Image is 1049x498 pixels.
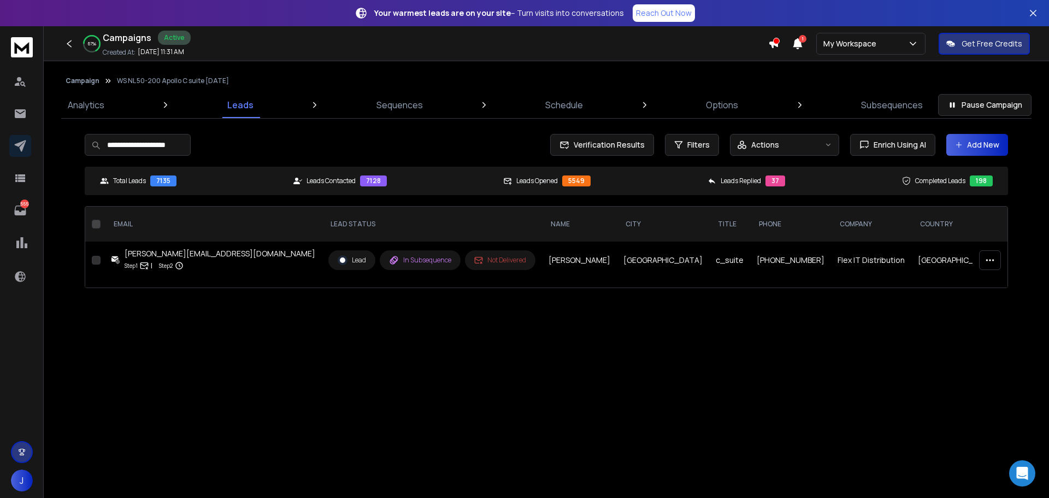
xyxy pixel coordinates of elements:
td: [PERSON_NAME] [542,242,617,279]
a: Schedule [539,92,590,118]
button: J [11,470,33,491]
span: Filters [687,139,710,150]
a: Leads [221,92,260,118]
th: City [617,207,709,242]
div: Active [158,31,191,45]
span: 1 [799,35,806,43]
a: Sequences [370,92,429,118]
th: NAME [542,207,617,242]
p: Leads Opened [516,177,558,185]
p: 67 % [88,40,96,47]
p: Get Free Credits [962,38,1022,49]
div: Not Delivered [474,256,526,265]
p: Analytics [68,98,104,112]
div: 5549 [562,175,591,186]
td: c_suite [709,242,750,279]
div: [PERSON_NAME][EMAIL_ADDRESS][DOMAIN_NAME] [125,248,315,259]
a: Subsequences [854,92,929,118]
td: [GEOGRAPHIC_DATA] [617,242,709,279]
div: 7128 [360,175,387,186]
span: Enrich Using AI [869,139,926,150]
th: LEAD STATUS [322,207,542,242]
a: Analytics [61,92,111,118]
p: Schedule [545,98,583,112]
div: Open Intercom Messenger [1009,460,1035,487]
p: Leads Replied [721,177,761,185]
td: [GEOGRAPHIC_DATA] [911,242,1004,279]
p: Step 2 [159,260,173,271]
button: Get Free Credits [939,33,1030,55]
p: [DATE] 11:31 AM [138,48,184,56]
th: Phone [750,207,831,242]
p: Total Leads [113,177,146,185]
th: Country [911,207,1004,242]
a: 555 [9,200,31,221]
p: Actions [751,139,779,150]
button: Enrich Using AI [850,134,935,156]
th: Company [831,207,911,242]
img: logo [11,37,33,57]
th: EMAIL [105,207,322,242]
div: 7135 [150,175,176,186]
p: 555 [20,200,29,208]
button: Verification Results [550,134,654,156]
button: Filters [665,134,719,156]
p: Leads [227,98,254,112]
span: Verification Results [569,139,645,150]
p: Created At: [103,48,135,57]
p: – Turn visits into conversations [374,8,624,19]
td: [PHONE_NUMBER] [750,242,831,279]
div: 37 [765,175,785,186]
a: Options [699,92,745,118]
p: WS NL 50-200 Apollo C suite [DATE] [117,77,229,85]
div: In Subsequence [389,255,451,265]
p: Sequences [376,98,423,112]
p: Step 1 [125,260,138,271]
h1: Campaigns [103,31,151,44]
p: Reach Out Now [636,8,692,19]
div: Lead [338,255,366,265]
p: Leads Contacted [307,177,356,185]
a: Reach Out Now [633,4,695,22]
button: Pause Campaign [938,94,1032,116]
button: Add New [946,134,1008,156]
p: Completed Leads [915,177,965,185]
td: Flex IT Distribution [831,242,911,279]
button: Campaign [66,77,99,85]
p: Options [706,98,738,112]
p: Subsequences [861,98,923,112]
div: 198 [970,175,993,186]
th: Title [709,207,750,242]
strong: Your warmest leads are on your site [374,8,511,18]
p: | [151,260,152,271]
p: My Workspace [823,38,881,49]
